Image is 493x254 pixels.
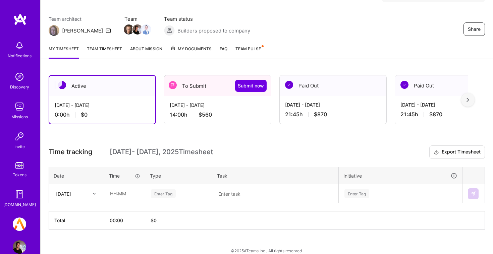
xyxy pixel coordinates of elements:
[170,111,266,118] div: 14:00 h
[58,81,66,89] img: Active
[170,45,212,59] a: My Documents
[280,75,386,96] div: Paid Out
[199,111,212,118] span: $560
[434,149,439,156] i: icon Download
[145,167,212,184] th: Type
[142,24,151,35] a: Team Member Avatar
[212,167,339,184] th: Task
[55,111,150,118] div: 0:00 h
[49,211,104,230] th: Total
[220,45,227,59] a: FAQ
[467,98,469,102] img: right
[429,111,442,118] span: $870
[235,80,267,92] button: Submit now
[104,211,145,230] th: 00:00
[170,45,212,53] span: My Documents
[471,191,476,196] img: Submit
[314,111,327,118] span: $870
[13,100,26,113] img: teamwork
[87,45,122,59] a: Team timesheet
[49,45,79,59] a: My timesheet
[132,24,143,35] img: Team Member Avatar
[13,13,27,25] img: logo
[8,52,32,59] div: Notifications
[235,45,263,59] a: Team Pulse
[400,81,408,89] img: Paid Out
[151,217,157,223] span: $ 0
[177,27,250,34] span: Builders proposed to company
[49,25,59,36] img: Team Architect
[164,15,250,22] span: Team status
[15,162,23,169] img: tokens
[235,46,261,51] span: Team Pulse
[124,24,134,35] img: Team Member Avatar
[13,130,26,143] img: Invite
[141,24,151,35] img: Team Member Avatar
[3,201,36,208] div: [DOMAIN_NAME]
[343,172,457,180] div: Initiative
[49,167,104,184] th: Date
[463,22,485,36] button: Share
[14,143,25,150] div: Invite
[429,145,485,159] button: Export Timesheet
[124,24,133,35] a: Team Member Avatar
[13,240,26,254] img: User Avatar
[49,148,92,156] span: Time tracking
[62,27,103,34] div: [PERSON_NAME]
[285,111,381,118] div: 21:45 h
[468,26,481,33] span: Share
[13,188,26,201] img: guide book
[169,81,177,89] img: To Submit
[105,185,145,202] input: HH:MM
[11,217,28,231] a: A.Team: Platform Team
[13,39,26,52] img: bell
[170,102,266,109] div: [DATE] - [DATE]
[55,102,150,109] div: [DATE] - [DATE]
[124,15,151,22] span: Team
[11,240,28,254] a: User Avatar
[10,83,29,90] div: Discovery
[110,148,213,156] span: [DATE] - [DATE] , 2025 Timesheet
[49,76,155,96] div: Active
[130,45,162,59] a: About Mission
[133,24,142,35] a: Team Member Avatar
[151,188,176,199] div: Enter Tag
[164,75,271,96] div: To Submit
[56,190,71,197] div: [DATE]
[49,15,111,22] span: Team architect
[285,101,381,108] div: [DATE] - [DATE]
[285,81,293,89] img: Paid Out
[11,113,28,120] div: Missions
[93,192,96,195] i: icon Chevron
[344,188,369,199] div: Enter Tag
[109,172,140,179] div: Time
[164,25,175,36] img: Builders proposed to company
[238,82,264,89] span: Submit now
[81,111,88,118] span: $0
[13,70,26,83] img: discovery
[106,28,111,33] i: icon Mail
[13,217,26,231] img: A.Team: Platform Team
[13,171,26,178] div: Tokens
